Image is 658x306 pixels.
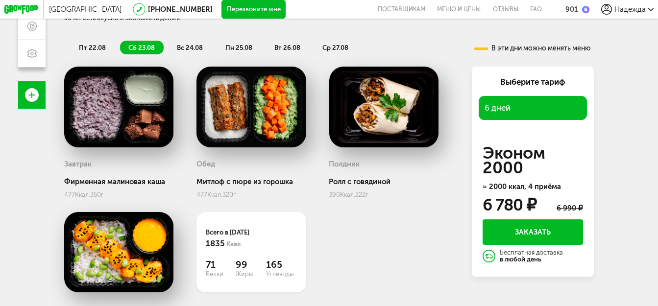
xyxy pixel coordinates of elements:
span: 6 дней [485,103,511,113]
span: г [233,191,236,198]
span: вт 26.08 [274,44,300,51]
div: 6 780 ₽ [483,198,536,212]
div: Выберите тариф [479,76,586,88]
h3: Полдник [329,160,360,168]
span: Ккал, [75,191,90,198]
span: 99 [236,259,266,270]
h3: Обед [196,160,215,168]
div: 477 350 [64,191,174,198]
span: Углеводы [266,270,296,278]
div: Ролл с говядиной [329,177,439,186]
img: big_ZsEBScv4cxkzTPsr.png [196,67,306,147]
a: [PHONE_NUMBER] [148,5,213,14]
span: Надежда [614,5,646,14]
div: Митлоф с пюре из горошка [196,177,306,186]
h3: Завтрак [64,160,92,168]
span: пн 25.08 [225,44,252,51]
h3: Эконом 2000 [483,146,583,175]
span: вс 24.08 [177,44,203,51]
div: 6 990 ₽ [557,204,583,212]
span: пт 22.08 [79,44,106,51]
span: сб 23.08 [128,44,155,51]
span: Жиры [236,270,266,278]
div: 477 320 [196,191,306,198]
strong: в любой день [500,256,541,263]
div: 390 222 [329,191,439,198]
img: big_c0cBA6AXF1Eeh4oT.png [64,212,174,292]
button: Заказать [483,219,583,245]
span: Ккал [226,240,241,248]
span: 71 [206,259,236,270]
span: Белки [206,270,236,278]
div: Бесплатная доставка [500,249,563,263]
img: bonus_b.cdccf46.png [582,6,589,13]
span: ≈ 2000 ккал, 4 приёма [483,182,561,191]
span: ср 27.08 [322,44,348,51]
span: г [366,191,368,198]
img: big_DGphzVMdi3E2EQOe.png [64,67,174,147]
span: 165 [266,259,296,270]
div: Всего в [DATE] [206,228,297,250]
div: В эти дни можно менять меню [474,45,590,52]
span: Ккал, [207,191,222,198]
span: г [101,191,103,198]
span: Ккал, [340,191,355,198]
img: big_JzC3DLnGOEDNgoZv.png [329,67,439,147]
div: 901 [565,5,578,14]
div: Фирменная малиновая каша [64,177,174,186]
span: 1835 [206,238,225,248]
span: [GEOGRAPHIC_DATA] [49,5,122,14]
